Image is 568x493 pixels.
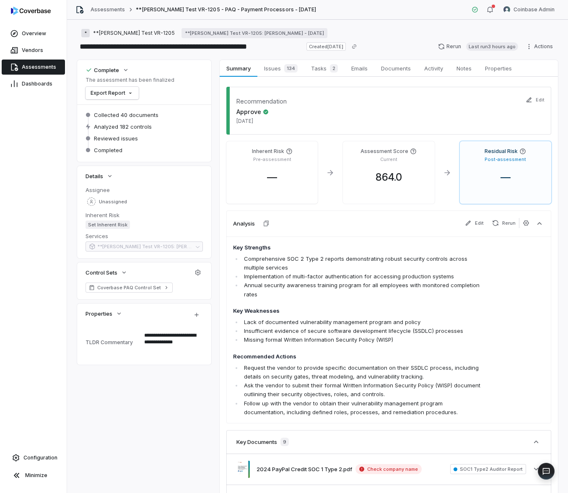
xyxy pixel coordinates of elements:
[453,63,475,74] span: Notes
[83,306,125,321] button: Properties
[3,450,63,465] a: Configuration
[25,472,47,479] span: Minimize
[86,66,119,74] div: Complete
[378,63,414,74] span: Documents
[2,60,65,75] a: Assessments
[361,148,408,155] h4: Assessment Score
[86,232,203,240] dt: Services
[242,381,482,399] li: Ask the vendor to submit their formal Written Information Security Policy (WISP) document outlini...
[23,454,57,461] span: Configuration
[450,464,526,474] span: SOC1 Type2 Auditor Report
[261,62,301,74] span: Issues
[514,6,555,13] span: Coinbase Admin
[242,318,482,327] li: Lack of documented vulnerability management program and policy
[94,135,138,142] span: Reviewed issues
[236,97,287,106] dt: Recommendation
[83,62,132,78] button: Complete
[253,156,291,163] p: Pre-assessment
[86,211,203,219] dt: Inherent Risk
[523,40,558,53] button: Actions
[22,47,43,54] span: Vendors
[482,63,515,74] span: Properties
[2,43,65,58] a: Vendors
[233,353,482,361] h4: Recommended Actions
[136,6,316,13] span: **[PERSON_NAME] Test VR-1205 - PAQ - Payment Processors - [DATE]
[182,28,327,38] a: **[PERSON_NAME] Test VR-1205: [PERSON_NAME] - [DATE]
[355,464,422,474] span: Check company name
[280,438,289,446] span: 9
[498,3,560,16] button: Coinbase Admin avatarCoinbase Admin
[79,26,177,41] button: ***[PERSON_NAME] Test VR-1205
[11,7,51,15] img: logo-D7KZi-bG.svg
[86,269,117,276] span: Control Sets
[503,6,510,13] img: Coinbase Admin avatar
[97,284,161,291] span: Coverbase PAQ Control Set
[94,146,122,154] span: Completed
[369,171,409,183] span: 864.0
[86,172,103,180] span: Details
[242,254,482,272] li: Comprehensive SOC 2 Type 2 reports demonstrating robust security controls across multiple services
[86,87,139,99] button: Export Report
[94,123,152,130] span: Analyzed 182 controls
[2,76,65,91] a: Dashboards
[242,335,482,344] li: Missing formal Written Information Security Policy (WISP)
[91,6,125,13] a: Assessments
[236,118,269,125] span: [DATE]
[236,461,250,478] img: f044d220f0ca42039dec7b23e30c8df4.jpg
[462,218,487,228] button: Edit
[252,148,284,155] h4: Inherent Risk
[284,64,298,73] span: 134
[22,80,52,87] span: Dashboards
[22,30,46,37] span: Overview
[494,171,517,183] span: —
[421,63,446,74] span: Activity
[233,220,255,227] h3: Analysis
[308,62,341,74] span: Tasks
[233,307,482,315] h4: Key Weaknesses
[22,64,56,70] span: Assessments
[523,91,547,109] button: Edit
[242,327,482,335] li: Insufficient evidence of secure software development lifecycle (SSDLC) processes
[86,77,174,83] p: The assessment has been finalized
[242,363,482,381] li: Request the vendor to provide specific documentation on their SSDLC process, including details on...
[242,399,482,417] li: Follow up with the vendor to obtain their vulnerability management program documentation, includi...
[86,310,112,317] span: Properties
[485,156,526,163] p: Post-assessment
[306,42,346,51] span: Created [DATE]
[99,199,127,205] span: Unassigned
[236,107,269,116] span: Approve
[83,265,130,280] button: Control Sets
[86,339,141,345] div: TLDR Commentary
[86,221,130,229] span: Set Inherent Risk
[330,64,338,73] span: 2
[86,186,203,194] dt: Assignee
[348,63,371,74] span: Emails
[380,156,397,163] p: Current
[83,169,116,184] button: Details
[86,283,173,293] a: Coverbase PAQ Control Set
[242,272,482,281] li: Implementation of multi-factor authentication for accessing production systems
[223,63,254,74] span: Summary
[93,30,175,36] span: **[PERSON_NAME] Test VR-1205
[433,40,523,53] button: RerunLast run3 hours ago
[2,26,65,41] a: Overview
[489,218,519,228] button: Rerun
[3,467,63,484] button: Minimize
[260,171,284,183] span: —
[242,281,482,298] li: Annual security awareness training program for all employees with monitored completion rates
[257,465,352,474] button: 2024 PayPal Credit SOC 1 Type 2.pdf
[94,111,158,119] span: Collected 40 documents
[233,244,482,252] h4: Key Strengths
[347,39,362,54] button: Copy link
[466,42,518,51] span: Last run 3 hours ago
[485,148,518,155] h4: Residual Risk
[236,438,277,446] h3: Key Documents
